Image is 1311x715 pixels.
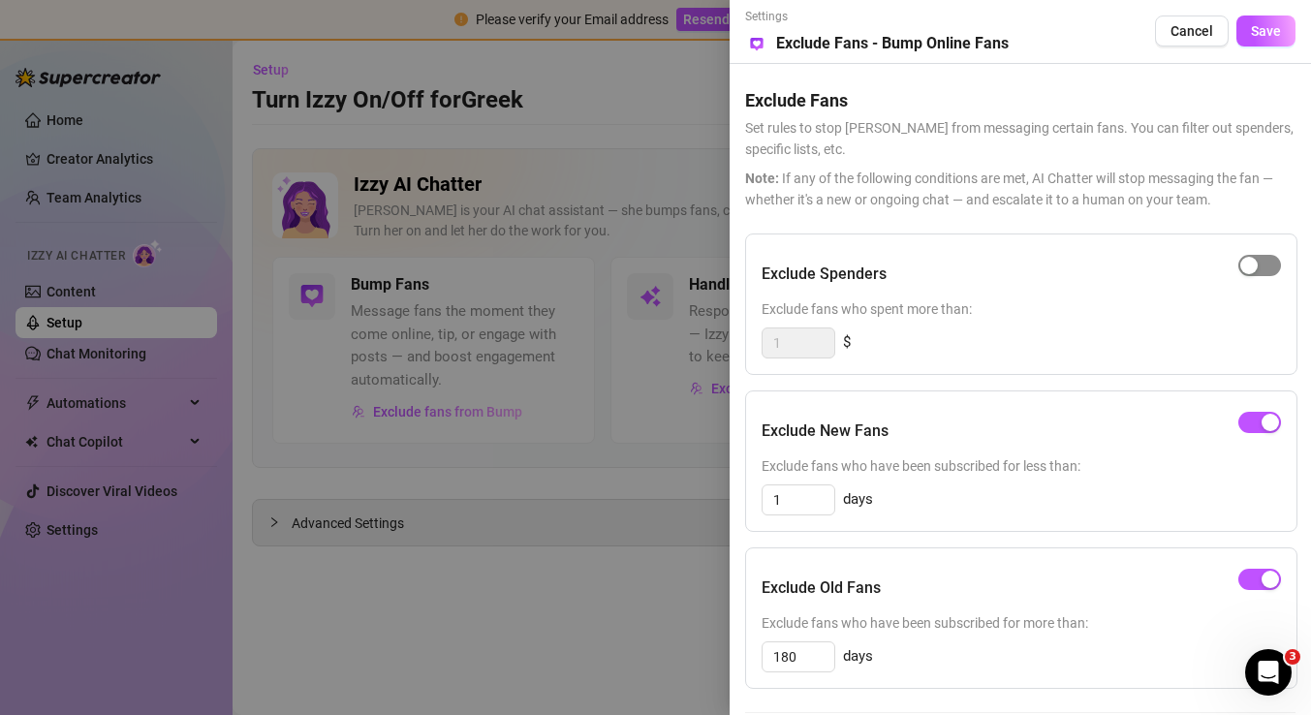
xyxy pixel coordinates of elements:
[1171,23,1213,39] span: Cancel
[745,87,1295,113] h5: Exclude Fans
[762,298,1281,320] span: Exclude fans who spent more than:
[745,8,1009,26] span: Settings
[762,420,889,443] h5: Exclude New Fans
[776,32,1009,55] h5: Exclude Fans - Bump Online Fans
[1155,16,1229,47] button: Cancel
[745,117,1295,160] span: Set rules to stop [PERSON_NAME] from messaging certain fans. You can filter out spenders, specifi...
[843,331,851,355] span: $
[745,171,779,186] span: Note:
[1236,16,1295,47] button: Save
[762,612,1281,634] span: Exclude fans who have been subscribed for more than:
[762,576,881,600] h5: Exclude Old Fans
[843,645,873,668] span: days
[762,455,1281,477] span: Exclude fans who have been subscribed for less than:
[745,168,1295,210] span: If any of the following conditions are met, AI Chatter will stop messaging the fan — whether it's...
[1251,23,1281,39] span: Save
[1285,649,1300,665] span: 3
[762,263,887,286] h5: Exclude Spenders
[1245,649,1292,696] iframe: Intercom live chat
[843,488,873,512] span: days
